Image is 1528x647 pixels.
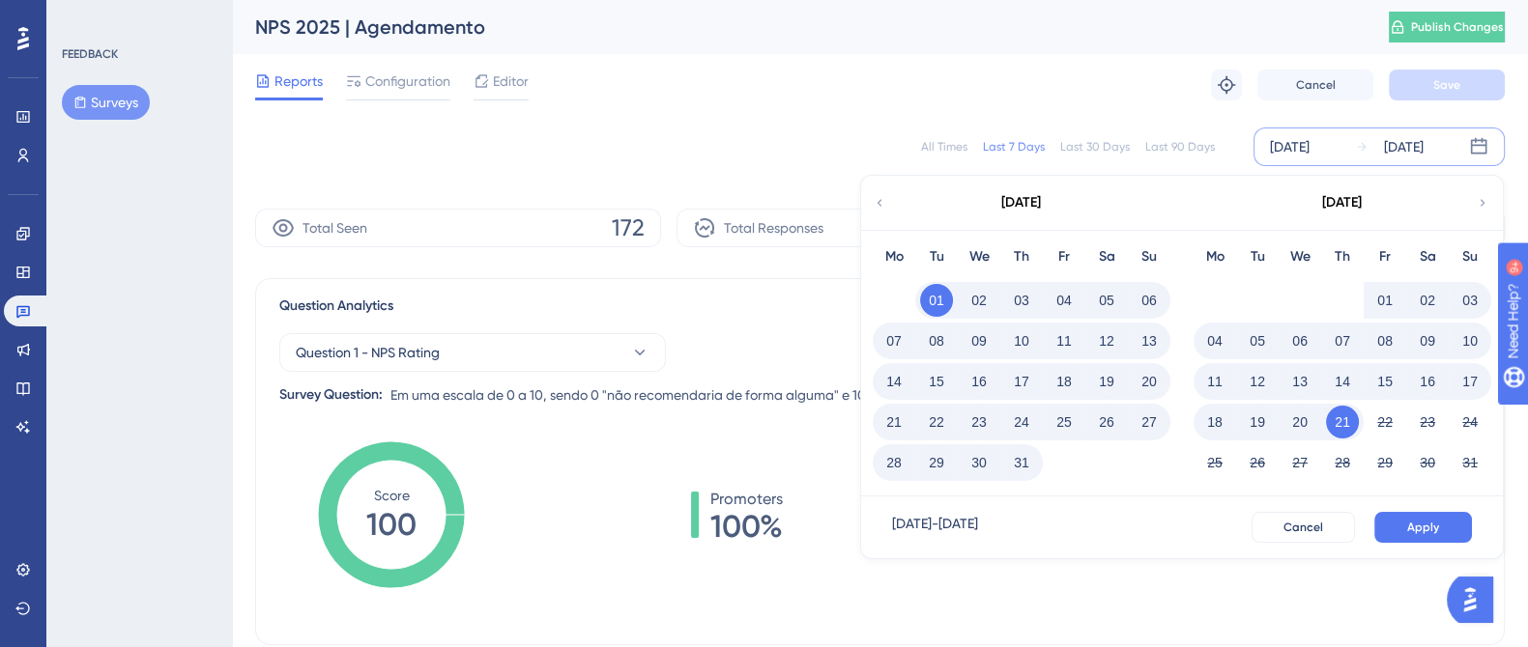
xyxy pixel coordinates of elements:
div: FEEDBACK [62,46,118,62]
div: Mo [873,245,915,268]
button: 31 [1005,446,1038,479]
button: 20 [1133,365,1166,398]
div: Su [1449,245,1491,268]
button: 21 [878,406,910,438]
div: Last 90 Days [1145,139,1215,155]
div: [DATE] [1001,191,1041,214]
button: 04 [1198,324,1231,357]
div: All Times [921,139,967,155]
button: 29 [920,446,953,479]
button: 06 [1283,324,1316,357]
button: 14 [1326,365,1359,398]
div: Last 30 Days [1060,139,1130,155]
button: 22 [920,406,953,438]
button: 07 [1326,324,1359,357]
button: Question 1 - NPS Rating [279,333,666,372]
div: Th [1321,245,1364,268]
button: 18 [1198,406,1231,438]
span: Need Help? [45,5,121,28]
button: 13 [1283,365,1316,398]
button: 16 [1411,365,1444,398]
iframe: UserGuiding AI Assistant Launcher [1447,571,1505,629]
div: [DATE] - [DATE] [892,512,978,543]
div: Fr [1043,245,1085,268]
div: Sa [1085,245,1128,268]
button: 30 [963,446,995,479]
button: 30 [1411,446,1444,479]
span: Configuration [365,70,450,93]
button: 17 [1005,365,1038,398]
tspan: Score [374,488,410,503]
button: 20 [1283,406,1316,438]
span: 172 [612,212,645,243]
button: Save [1389,70,1505,100]
span: Total Seen [303,216,367,239]
div: Sa [1406,245,1449,268]
button: 05 [1090,284,1123,317]
button: 21 [1326,406,1359,438]
span: 100% [710,511,783,542]
button: 27 [1283,446,1316,479]
button: 18 [1048,365,1081,398]
button: 15 [1369,365,1401,398]
span: Publish Changes [1411,19,1504,35]
div: Tu [1236,245,1279,268]
span: Promoters [710,488,783,511]
button: Publish Changes [1389,12,1505,42]
div: We [1279,245,1321,268]
button: 01 [1369,284,1401,317]
button: 17 [1454,365,1486,398]
button: 03 [1454,284,1486,317]
button: 01 [920,284,953,317]
button: 31 [1454,446,1486,479]
button: 26 [1090,406,1123,438]
button: Cancel [1257,70,1373,100]
button: 09 [963,324,995,357]
button: Apply [1374,512,1472,543]
span: Question Analytics [279,295,393,318]
div: Mo [1194,245,1236,268]
button: 14 [878,365,910,398]
div: [DATE] [1322,191,1362,214]
button: 06 [1133,284,1166,317]
span: Question 1 - NPS Rating [296,341,440,364]
span: Total Responses [724,216,823,239]
button: 28 [878,446,910,479]
button: 19 [1241,406,1274,438]
button: Surveys [62,85,150,120]
span: Apply [1407,520,1439,535]
button: 16 [963,365,995,398]
button: 24 [1454,406,1486,438]
div: [DATE] [1270,135,1310,158]
button: 08 [920,324,953,357]
button: Cancel [1252,512,1355,543]
div: Tu [915,245,958,268]
button: 22 [1369,406,1401,438]
button: 03 [1005,284,1038,317]
button: 10 [1454,324,1486,357]
button: 05 [1241,324,1274,357]
button: 13 [1133,324,1166,357]
div: 9+ [131,10,143,25]
button: 28 [1326,446,1359,479]
div: Survey Question: [279,383,383,407]
button: 02 [1411,284,1444,317]
button: 11 [1198,365,1231,398]
div: Fr [1364,245,1406,268]
button: 11 [1048,324,1081,357]
button: 04 [1048,284,1081,317]
span: Cancel [1283,520,1323,535]
div: We [958,245,1000,268]
button: 07 [878,324,910,357]
button: 27 [1133,406,1166,438]
span: Reports [274,70,323,93]
button: 12 [1241,365,1274,398]
button: 26 [1241,446,1274,479]
button: 19 [1090,365,1123,398]
span: Save [1433,77,1460,93]
div: NPS 2025 | Agendamento [255,14,1341,41]
div: [DATE] [1384,135,1424,158]
button: 10 [1005,324,1038,357]
span: Editor [493,70,529,93]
